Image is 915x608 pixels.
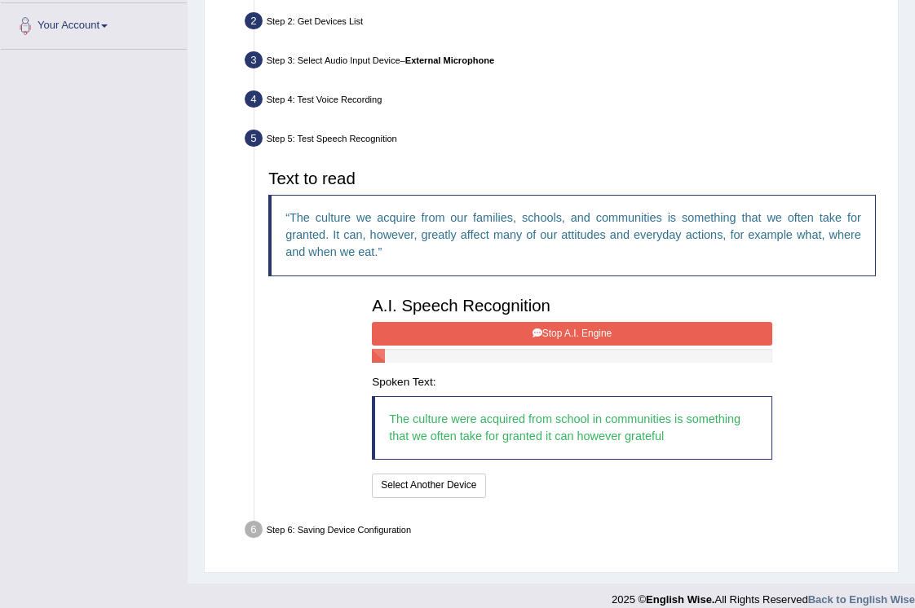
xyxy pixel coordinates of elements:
[405,55,494,65] b: External Microphone
[646,593,714,606] strong: English Wise.
[400,55,494,65] span: –
[372,377,772,389] h4: Spoken Text:
[372,297,772,315] h3: A.I. Speech Recognition
[372,396,772,460] blockquote: The culture were acquired from school in communities is something that we often take for granted ...
[612,584,915,607] div: 2025 © All Rights Reserved
[239,517,892,547] div: Step 6: Saving Device Configuration
[1,3,187,44] a: Your Account
[808,593,915,606] a: Back to English Wise
[372,474,485,497] button: Select Another Device
[239,86,892,117] div: Step 4: Test Voice Recording
[239,47,892,77] div: Step 3: Select Audio Input Device
[239,8,892,38] div: Step 2: Get Devices List
[268,170,876,187] h3: Text to read
[239,126,892,156] div: Step 5: Test Speech Recognition
[285,211,861,259] q: The culture we acquire from our families, schools, and communities is something that we often tak...
[372,322,772,346] button: Stop A.I. Engine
